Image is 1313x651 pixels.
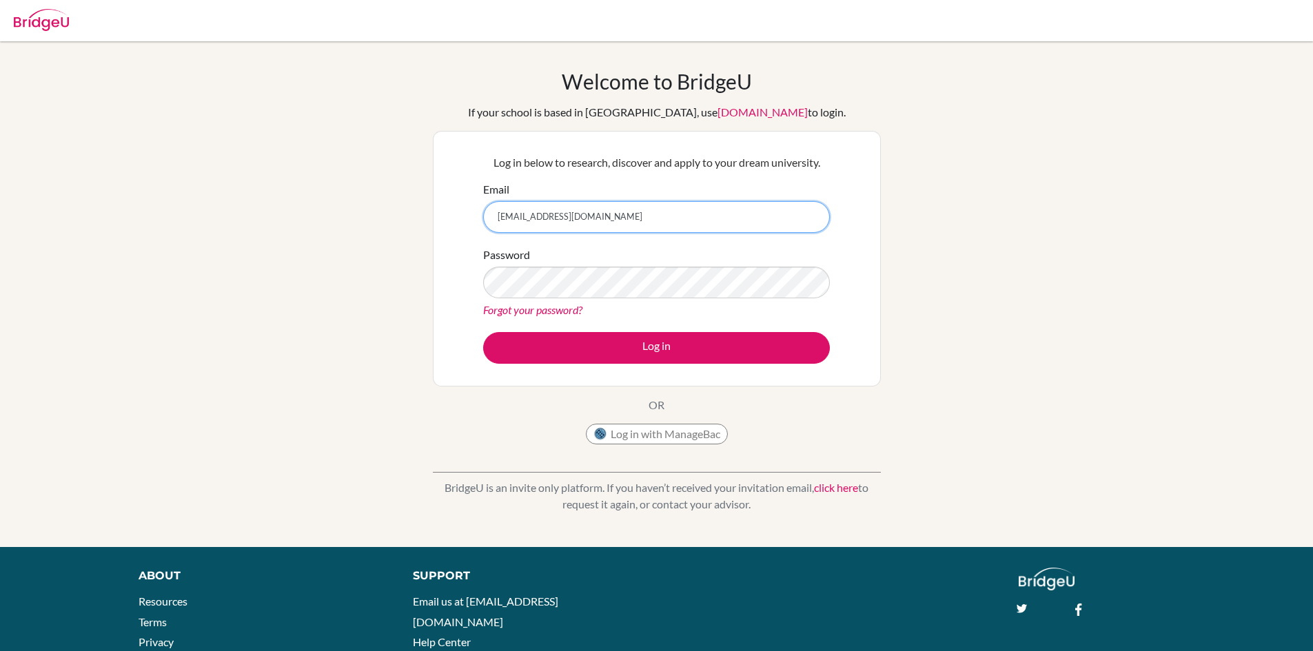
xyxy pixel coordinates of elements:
a: [DOMAIN_NAME] [717,105,808,118]
p: Log in below to research, discover and apply to your dream university. [483,154,830,171]
img: Bridge-U [14,9,69,31]
a: Email us at [EMAIL_ADDRESS][DOMAIN_NAME] [413,595,558,628]
a: click here [814,481,858,494]
div: About [139,568,382,584]
button: Log in with ManageBac [586,424,728,444]
img: logo_white@2x-f4f0deed5e89b7ecb1c2cc34c3e3d731f90f0f143d5ea2071677605dd97b5244.png [1019,568,1075,590]
div: If your school is based in [GEOGRAPHIC_DATA], use to login. [468,104,846,121]
button: Log in [483,332,830,364]
a: Terms [139,615,167,628]
div: Support [413,568,640,584]
p: OR [649,397,664,413]
a: Help Center [413,635,471,648]
a: Forgot your password? [483,303,582,316]
label: Password [483,247,530,263]
label: Email [483,181,509,198]
a: Resources [139,595,187,608]
a: Privacy [139,635,174,648]
p: BridgeU is an invite only platform. If you haven’t received your invitation email, to request it ... [433,479,881,513]
h1: Welcome to BridgeU [562,69,752,94]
